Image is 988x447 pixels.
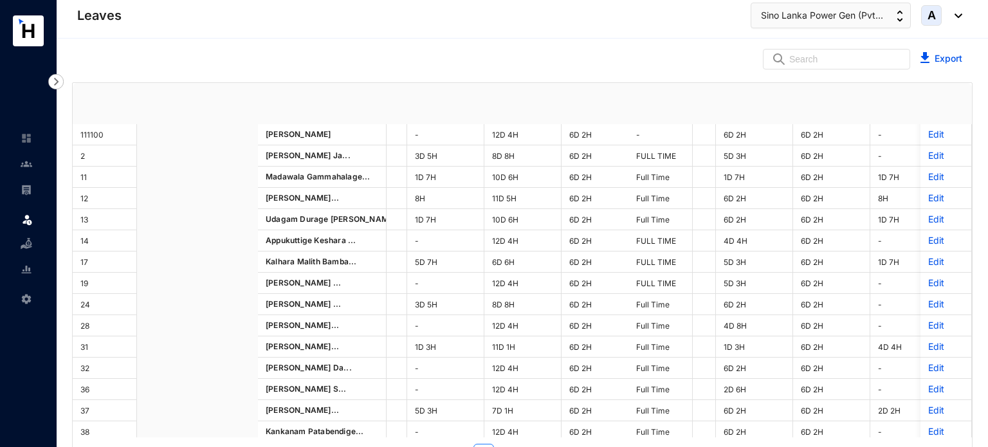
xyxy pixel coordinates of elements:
[870,315,947,336] td: -
[928,234,964,247] p: Edit
[73,400,137,421] td: 37
[928,128,964,141] p: Edit
[562,230,639,251] td: 6D 2H
[928,383,964,396] p: Edit
[266,214,401,224] span: Udagam Durage [PERSON_NAME]..
[484,251,562,273] td: 6D 6H
[928,319,964,332] p: Edit
[73,421,137,442] td: 38
[21,132,32,144] img: home-unselected.a29eae3204392db15eaf.svg
[10,125,41,151] li: Home
[407,188,484,209] td: 8H
[48,74,64,89] img: nav-icon-right.af6afadce00d159da59955279c43614e.svg
[266,128,378,141] p: [PERSON_NAME]
[266,299,341,309] span: [PERSON_NAME] ...
[21,158,32,170] img: people-unselected.118708e94b43a90eceab.svg
[628,400,693,421] td: Full Time
[21,238,32,250] img: loan-unselected.d74d20a04637f2d15ab5.svg
[910,49,973,69] button: Export
[562,188,639,209] td: 6D 2H
[484,167,562,188] td: 10D 6H
[928,192,964,205] p: Edit
[73,315,137,336] td: 28
[928,298,964,311] p: Edit
[266,257,357,266] span: Kalhara Malith Bamba...
[484,145,562,167] td: 8D 8H
[793,358,870,379] td: 6D 2H
[407,358,484,379] td: -
[928,277,964,289] p: Edit
[870,167,947,188] td: 1D 7H
[562,145,639,167] td: 6D 2H
[716,336,793,358] td: 1D 3H
[484,230,562,251] td: 12D 4H
[407,379,484,400] td: -
[10,257,41,282] li: Reports
[628,294,693,315] td: Full Time
[870,336,947,358] td: 4D 4H
[716,358,793,379] td: 6D 2H
[407,421,484,442] td: -
[948,14,962,18] img: dropdown-black.8e83cc76930a90b1a4fdb6d089b7bf3a.svg
[870,294,947,315] td: -
[771,53,787,66] img: search.8ce656024d3affaeffe32e5b30621cb7.svg
[793,251,870,273] td: 6D 2H
[266,151,351,160] span: [PERSON_NAME] Ja...
[628,358,693,379] td: Full Time
[562,358,639,379] td: 6D 2H
[716,315,793,336] td: 4D 8H
[793,209,870,230] td: 6D 2H
[628,188,693,209] td: Full Time
[628,124,693,145] td: -
[928,404,964,417] p: Edit
[484,336,562,358] td: 11D 1H
[73,209,137,230] td: 13
[562,315,639,336] td: 6D 2H
[716,400,793,421] td: 6D 2H
[628,273,693,294] td: FULL TIME
[407,209,484,230] td: 1D 7H
[484,209,562,230] td: 10D 6H
[928,10,936,21] span: A
[793,167,870,188] td: 6D 2H
[266,172,370,181] span: Madawala Gammahalage...
[407,145,484,167] td: 3D 5H
[407,273,484,294] td: -
[562,251,639,273] td: 6D 2H
[870,124,947,145] td: -
[628,145,693,167] td: FULL TIME
[21,293,32,305] img: settings-unselected.1febfda315e6e19643a1.svg
[793,379,870,400] td: 6D 2H
[266,342,339,351] span: [PERSON_NAME]...
[10,151,41,177] li: Contacts
[920,52,929,63] img: blue-download.5ef7b2b032fd340530a27f4ceaf19358.svg
[716,167,793,188] td: 1D 7H
[484,124,562,145] td: 12D 4H
[870,145,947,167] td: -
[870,379,947,400] td: -
[484,315,562,336] td: 12D 4H
[870,421,947,442] td: -
[562,294,639,315] td: 6D 2H
[628,167,693,188] td: Full Time
[870,230,947,251] td: -
[562,124,639,145] td: 6D 2H
[407,336,484,358] td: 1D 3H
[73,230,137,251] td: 14
[266,320,339,330] span: [PERSON_NAME]...
[562,273,639,294] td: 6D 2H
[484,421,562,442] td: 12D 4H
[716,273,793,294] td: 5D 3H
[870,209,947,230] td: 1D 7H
[266,193,339,203] span: [PERSON_NAME]...
[716,251,793,273] td: 5D 3H
[716,294,793,315] td: 6D 2H
[793,145,870,167] td: 6D 2H
[928,213,964,226] p: Edit
[870,273,947,294] td: -
[928,255,964,268] p: Edit
[928,149,964,162] p: Edit
[793,294,870,315] td: 6D 2H
[266,363,352,372] span: [PERSON_NAME] Da...
[628,421,693,442] td: Full Time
